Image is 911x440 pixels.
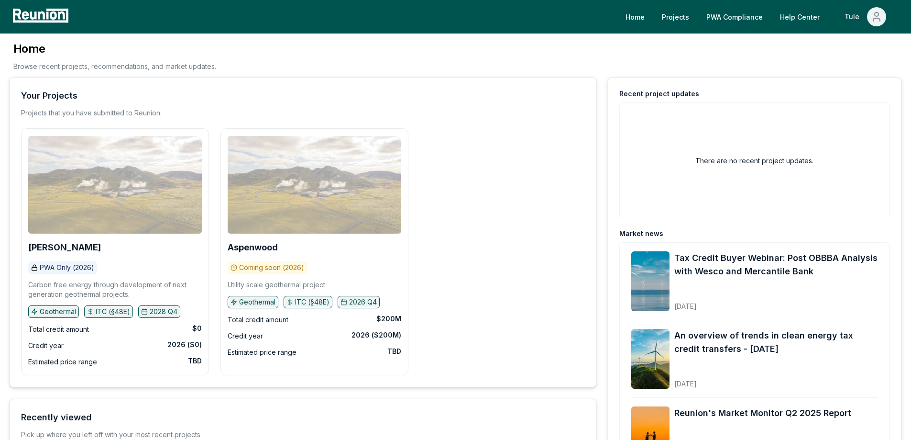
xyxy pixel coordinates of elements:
[619,229,663,238] div: Market news
[228,296,278,308] button: Geothermal
[21,89,77,102] div: Your Projects
[138,305,180,318] button: 2028 Q4
[631,251,670,311] img: Tax Credit Buyer Webinar: Post OBBBA Analysis with Wesco and Mercantile Bank
[13,61,216,71] p: Browse recent projects, recommendations, and market updates.
[239,297,275,307] p: Geothermal
[28,324,89,335] div: Total credit amount
[351,330,401,340] div: 2026 ($200M)
[295,297,329,307] p: ITC (§48E)
[167,340,202,350] div: 2026 ($0)
[40,307,76,316] p: Geothermal
[21,430,202,440] div: Pick up where you left off with your most recent projects.
[96,307,130,316] p: ITC (§48E)
[674,406,851,420] a: Reunion's Market Monitor Q2 2025 Report
[40,263,94,272] p: PWA Only (2026)
[192,324,202,333] div: $0
[618,7,901,26] nav: Main
[654,7,697,26] a: Projects
[338,296,380,308] button: 2026 Q4
[674,329,878,356] a: An overview of trends in clean energy tax credit transfers - [DATE]
[21,108,162,118] p: Projects that you have submitted to Reunion.
[772,7,827,26] a: Help Center
[674,294,878,311] div: [DATE]
[376,314,401,324] div: $200M
[239,263,304,272] p: Coming soon (2026)
[21,411,92,424] div: Recently viewed
[674,251,878,278] a: Tax Credit Buyer Webinar: Post OBBBA Analysis with Wesco and Mercantile Bank
[228,330,263,342] div: Credit year
[695,156,813,166] h2: There are no recent project updates.
[13,41,216,56] h3: Home
[699,7,770,26] a: PWA Compliance
[619,89,699,99] div: Recent project updates
[228,347,296,358] div: Estimated price range
[387,347,401,356] div: TBD
[28,305,79,318] button: Geothermal
[188,356,202,366] div: TBD
[618,7,652,26] a: Home
[631,329,670,389] img: An overview of trends in clean energy tax credit transfers - August 2025
[28,356,97,368] div: Estimated price range
[674,372,878,389] div: [DATE]
[228,280,325,290] p: Utility scale geothermal project
[349,297,377,307] p: 2026 Q4
[28,340,64,351] div: Credit year
[28,280,202,299] p: Carbon free energy through development of next generation geothermal projects.
[228,314,288,326] div: Total credit amount
[150,307,177,316] p: 2028 Q4
[837,7,894,26] button: Tule
[845,7,863,26] div: Tule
